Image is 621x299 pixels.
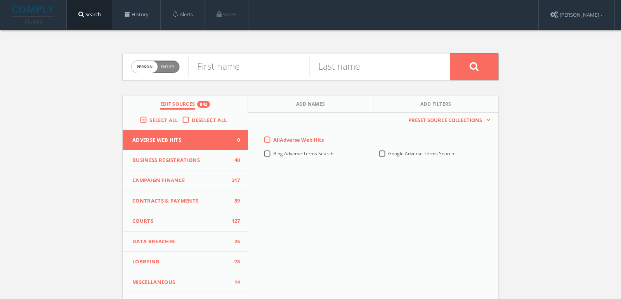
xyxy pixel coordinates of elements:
[132,136,229,144] span: Adverse Web Hits
[132,278,229,286] span: Miscellaneous
[123,96,248,113] button: Edit Sources842
[273,150,333,157] span: Bing Adverse Terms Search
[132,238,229,246] span: Data Breaches
[420,101,451,110] span: Add Filters
[229,217,240,225] span: 127
[123,272,248,293] button: Miscellaneous14
[229,177,240,184] span: 317
[229,278,240,286] span: 14
[404,117,491,124] button: Preset Source Collections
[149,117,178,124] span: Select All
[229,238,240,246] span: 25
[161,64,174,70] span: Entity
[192,117,227,124] span: Deselect All
[123,150,248,171] button: Business Registrations40
[160,101,195,110] span: Edit Sources
[132,197,229,205] span: Contracts & Payments
[123,191,248,211] button: Contracts & Payments59
[132,156,229,164] span: Business Registrations
[123,211,248,232] button: Courts127
[132,258,229,266] span: Lobbying
[132,217,229,225] span: Courts
[197,101,210,108] div: 842
[404,117,486,124] span: Preset Source Collections
[123,170,248,191] button: Campaign Finance317
[373,96,498,113] button: Add Filters
[132,177,229,184] span: Campaign Finance
[123,130,248,150] button: Adverse Web Hits0
[229,156,240,164] span: 40
[132,61,158,73] span: person
[296,101,325,110] span: Add Names
[123,232,248,252] button: Data Breaches25
[123,252,248,272] button: Lobbying78
[273,136,324,143] span: All Adverse Web Hits
[229,258,240,266] span: 78
[248,96,373,113] button: Add Names
[12,6,56,24] img: illumis
[388,150,454,157] span: Google Adverse Terms Search
[229,136,240,144] span: 0
[229,197,240,205] span: 59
